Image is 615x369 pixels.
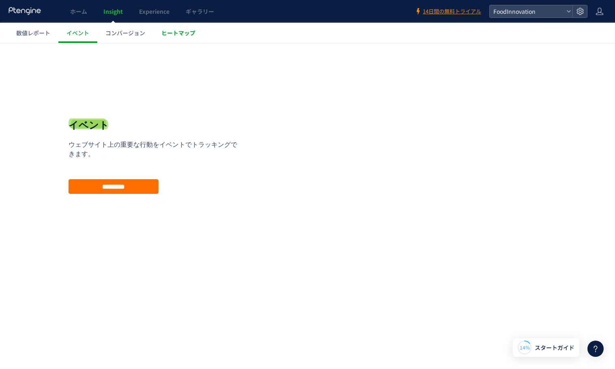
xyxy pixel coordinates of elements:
span: イベント [66,29,89,37]
a: 14日間の無料トライアル [415,8,481,15]
p: ウェブサイト上の重要な行動をイベントでトラッキングできます。 [69,97,243,116]
span: ヒートマップ [161,29,195,37]
span: Experience [139,7,169,15]
span: コンバージョン [105,29,145,37]
span: 数値レポート [16,29,50,37]
span: ギャラリー [186,7,214,15]
span: FoodInnovation [491,5,563,17]
h1: イベント [69,75,109,89]
span: Insight [103,7,123,15]
span: スタートガイド [535,343,574,352]
span: ホーム [70,7,87,15]
span: 14日間の無料トライアル [423,8,481,15]
span: 14% [520,344,530,351]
